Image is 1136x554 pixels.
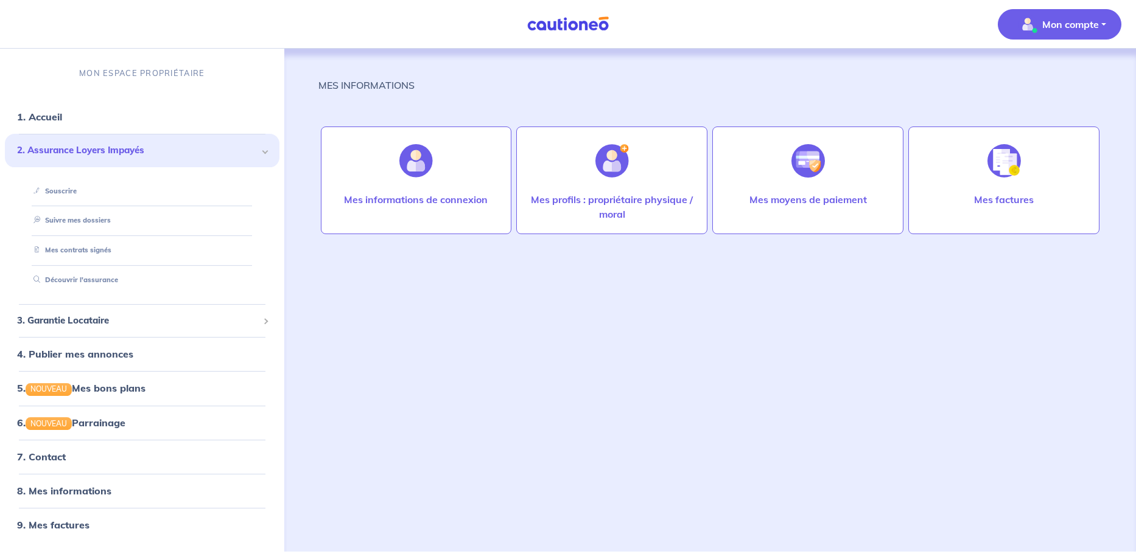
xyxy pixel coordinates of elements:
[974,192,1034,207] p: Mes factures
[17,417,125,429] a: 6.NOUVEAUParrainage
[1018,15,1037,34] img: illu_account_valid_menu.svg
[5,479,279,503] div: 8. Mes informations
[522,16,614,32] img: Cautioneo
[344,192,488,207] p: Mes informations de connexion
[318,78,415,92] p: MES INFORMATIONS
[399,144,433,178] img: illu_account.svg
[5,342,279,366] div: 4. Publier mes annonces
[17,348,133,360] a: 4. Publier mes annonces
[749,192,867,207] p: Mes moyens de paiement
[987,144,1021,178] img: illu_invoice.svg
[19,211,265,231] div: Suivre mes dossiers
[79,68,205,79] p: MON ESPACE PROPRIÉTAIRE
[595,144,629,178] img: illu_account_add.svg
[17,451,66,463] a: 7. Contact
[17,144,258,158] span: 2. Assurance Loyers Impayés
[5,410,279,435] div: 6.NOUVEAUParrainage
[1042,17,1099,32] p: Mon compte
[5,513,279,537] div: 9. Mes factures
[29,275,118,284] a: Découvrir l'assurance
[17,519,89,531] a: 9. Mes factures
[5,105,279,129] div: 1. Accueil
[5,376,279,400] div: 5.NOUVEAUMes bons plans
[19,240,265,260] div: Mes contrats signés
[5,134,279,167] div: 2. Assurance Loyers Impayés
[17,314,258,328] span: 3. Garantie Locataire
[998,9,1121,40] button: illu_account_valid_menu.svgMon compte
[17,111,62,123] a: 1. Accueil
[29,246,111,254] a: Mes contrats signés
[791,144,825,178] img: illu_credit_card_no_anim.svg
[529,192,695,221] p: Mes profils : propriétaire physique / moral
[5,309,279,333] div: 3. Garantie Locataire
[29,187,77,195] a: Souscrire
[19,181,265,201] div: Souscrire
[19,270,265,290] div: Découvrir l'assurance
[5,445,279,469] div: 7. Contact
[17,382,146,394] a: 5.NOUVEAUMes bons plans
[17,485,111,497] a: 8. Mes informations
[29,216,111,225] a: Suivre mes dossiers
